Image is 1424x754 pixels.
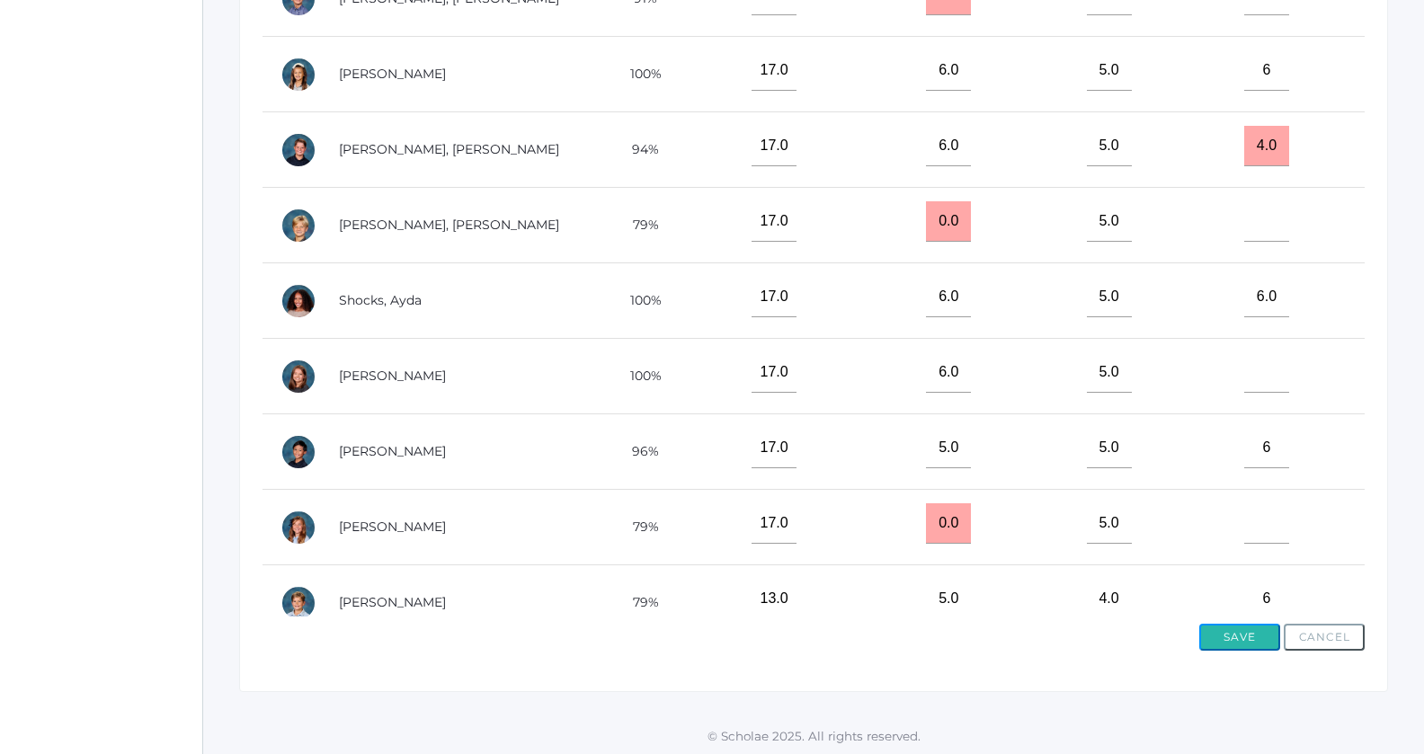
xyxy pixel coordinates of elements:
[339,368,446,384] a: [PERSON_NAME]
[280,434,316,470] div: Matteo Soratorio
[339,594,446,610] a: [PERSON_NAME]
[1199,624,1280,651] button: Save
[578,490,700,565] td: 79%
[339,292,422,308] a: Shocks, Ayda
[339,66,446,82] a: [PERSON_NAME]
[339,519,446,535] a: [PERSON_NAME]
[203,727,1424,745] p: © Scholae 2025. All rights reserved.
[1284,624,1365,651] button: Cancel
[578,339,700,414] td: 100%
[578,263,700,339] td: 100%
[280,57,316,93] div: Reagan Reynolds
[578,414,700,490] td: 96%
[578,37,700,112] td: 100%
[280,283,316,319] div: Ayda Shocks
[339,443,446,459] a: [PERSON_NAME]
[339,141,559,157] a: [PERSON_NAME], [PERSON_NAME]
[578,565,700,641] td: 79%
[578,112,700,188] td: 94%
[280,510,316,546] div: Arielle White
[578,188,700,263] td: 79%
[280,585,316,621] div: Zade Wilson
[280,208,316,244] div: Levi Sergey
[280,132,316,168] div: Ryder Roberts
[339,217,559,233] a: [PERSON_NAME], [PERSON_NAME]
[280,359,316,395] div: Ayla Smith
